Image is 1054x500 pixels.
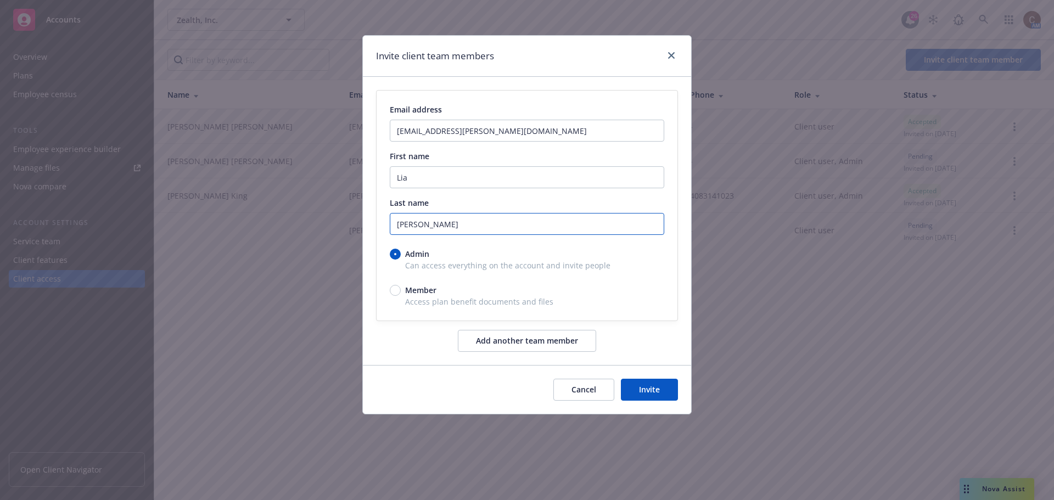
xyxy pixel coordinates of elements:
[665,49,678,62] a: close
[390,249,401,260] input: Admin
[390,213,664,235] input: Enter last name
[390,285,401,296] input: Member
[390,120,664,142] input: Enter an email address
[553,379,614,401] button: Cancel
[621,379,678,401] button: Invite
[405,284,436,296] span: Member
[390,104,442,115] span: Email address
[376,90,678,321] div: email
[390,296,664,307] span: Access plan benefit documents and files
[390,151,429,161] span: First name
[376,49,494,63] h1: Invite client team members
[390,166,664,188] input: Enter first name
[458,330,596,352] button: Add another team member
[405,248,429,260] span: Admin
[390,260,664,271] span: Can access everything on the account and invite people
[390,198,429,208] span: Last name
